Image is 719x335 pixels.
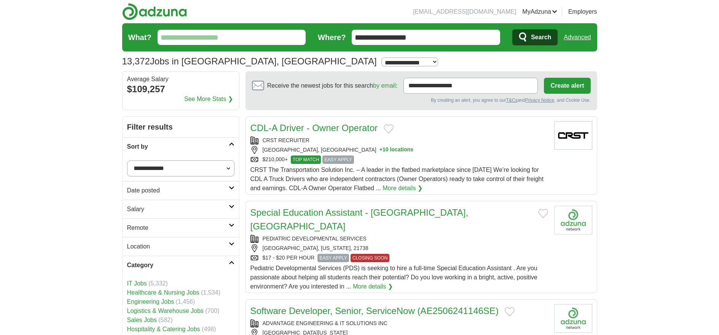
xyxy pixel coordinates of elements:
[127,298,174,305] a: Engineering Jobs
[123,200,239,218] a: Salary
[122,3,187,20] img: Adzuna logo
[531,30,551,45] span: Search
[413,7,516,16] li: [EMAIL_ADDRESS][DOMAIN_NAME]
[123,237,239,256] a: Location
[127,280,147,287] a: IT Jobs
[127,76,234,82] div: Average Salary
[250,146,548,154] div: [GEOGRAPHIC_DATA], [GEOGRAPHIC_DATA]
[250,254,548,262] div: $17 - $20 PER HOUR
[123,256,239,274] a: Category
[379,146,413,154] button: +10 locations
[205,308,219,314] span: (700)
[128,32,151,43] label: What?
[506,98,517,103] a: T&Cs
[564,30,591,45] a: Advanced
[353,282,393,291] a: More details ❯
[123,181,239,200] a: Date posted
[252,97,591,104] div: By creating an alert, you agree to our and , and Cookie Use.
[127,308,204,314] a: Logistics & Warehouse Jobs
[201,289,220,296] span: (1,534)
[148,280,168,287] span: (5,332)
[384,124,394,133] button: Add to favorite jobs
[317,254,349,262] span: EASY APPLY
[123,137,239,156] a: Sort by
[351,254,390,262] span: CLOSING SOON
[554,206,592,234] img: Company logo
[127,223,229,232] h2: Remote
[522,7,557,16] a: MyAdzuna
[554,121,592,150] img: Company logo
[383,184,422,193] a: More details ❯
[202,326,216,332] span: (498)
[127,289,199,296] a: Healthcare & Nursing Jobs
[554,304,592,333] img: Company logo
[525,98,554,103] a: Privacy Notice
[127,186,229,195] h2: Date posted
[322,155,354,164] span: EASY APPLY
[127,205,229,214] h2: Salary
[176,298,195,305] span: (1,456)
[250,167,544,191] span: CRST The Transportation Solution Inc. – A leader in the flatbed marketplace since [DATE] We’re lo...
[250,155,548,164] div: $210,000+
[250,123,378,133] a: CDL-A Driver - Owner Operator
[318,32,346,43] label: Where?
[379,146,383,154] span: +
[127,317,157,323] a: Sales Jobs
[250,265,537,290] span: Pediatric Developmental Services (PDS) is seeking to hire a full-time Special Education Assistant...
[505,307,515,316] button: Add to favorite jobs
[250,207,469,231] a: Special Education Assistant - [GEOGRAPHIC_DATA], [GEOGRAPHIC_DATA]
[158,317,172,323] span: (582)
[127,242,229,251] h2: Location
[122,54,150,68] span: 13,372
[127,82,234,96] div: $109,257
[512,29,558,45] button: Search
[373,82,396,89] a: by email
[127,261,229,270] h2: Category
[267,81,397,90] span: Receive the newest jobs for this search :
[291,155,321,164] span: TOP MATCH
[123,218,239,237] a: Remote
[250,136,548,144] div: CRST RECRUITER
[127,142,229,151] h2: Sort by
[250,244,548,252] div: [GEOGRAPHIC_DATA], [US_STATE], 21738
[184,95,233,104] a: See More Stats ❯
[538,209,548,218] button: Add to favorite jobs
[122,56,377,66] h1: Jobs in [GEOGRAPHIC_DATA], [GEOGRAPHIC_DATA]
[250,319,548,327] div: ADVANTAGE ENGINEERING & IT SOLUTIONS INC
[250,235,548,243] div: PEDIATRIC DEVELOPMENTAL SERVICES
[250,306,499,316] a: Software Developer, Senior, ServiceNow (AE2506241146SE)
[544,78,590,94] button: Create alert
[127,326,200,332] a: Hospitality & Catering Jobs
[568,7,597,16] a: Employers
[123,117,239,137] h2: Filter results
